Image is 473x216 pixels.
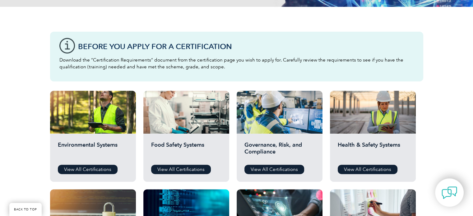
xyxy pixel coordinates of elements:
img: contact-chat.png [442,185,457,200]
h2: Food Safety Systems [151,141,221,160]
a: View All Certifications [244,165,304,174]
a: View All Certifications [151,165,211,174]
p: Download the “Certification Requirements” document from the certification page you wish to apply ... [59,57,414,70]
a: BACK TO TOP [9,203,42,216]
h2: Environmental Systems [58,141,128,160]
a: View All Certifications [58,165,118,174]
h3: Before You Apply For a Certification [78,43,414,50]
h2: Governance, Risk, and Compliance [244,141,315,160]
h2: Health & Safety Systems [338,141,408,160]
a: View All Certifications [338,165,397,174]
